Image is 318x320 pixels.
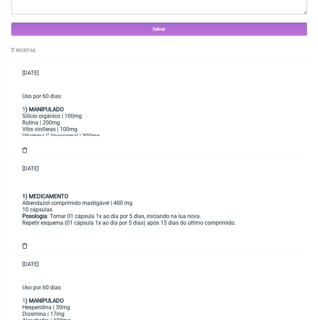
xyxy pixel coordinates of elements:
strong: Posologia [22,213,47,219]
div: : Tomar 01 cápsula 1x ao dia por 5 dias, iniciando na lua nova. Repetir esquema (01 cápsula 1x ao... [22,213,296,226]
div: Uso por 60 dias: 1 [22,93,296,113]
div: Albendazol comprimido mastigável | 400 mg 10 cápsulas [22,200,296,213]
strong: ) MANIPULADO [25,106,64,113]
strong: 1) MEDICAMENTO [22,193,68,200]
a: [DATE] [11,64,307,82]
div: Silício orgânico | 100mg Rutina | 200mg Vitis viníferas | 100mg Vitamina C lipossomal | 300mg Bro... [22,113,296,218]
input: Salvar [11,23,307,35]
strong: ) MANIPULADO [25,297,64,304]
a: 1) MEDICAMENTOAlbendazol comprimido mastigável | 400 mg10 cápsulasPosologia: Tomar 01 cápsula 1x ... [11,183,307,232]
a: [DATE] [11,160,307,177]
label: Receitas [11,48,36,53]
a: [DATE] [11,255,307,273]
a: Uso por 60 dias:1) MANIPULADOSilício orgânico | 100mgRutina | 200mgVitis viníferas | 100mgVitamin... [11,87,307,136]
